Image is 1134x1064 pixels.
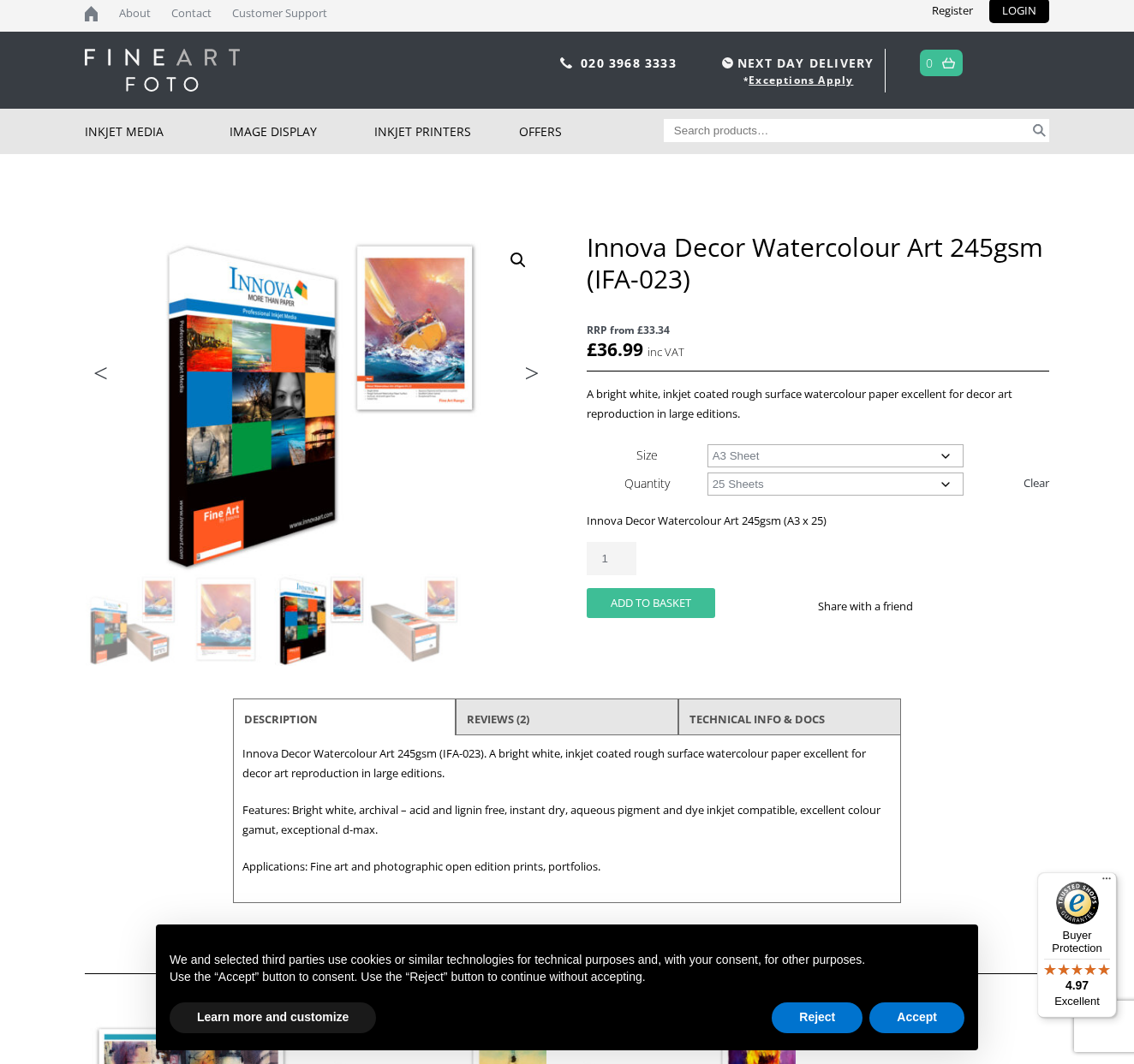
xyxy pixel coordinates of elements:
[242,857,892,877] p: Applications: Fine art and photographic open edition prints, portfolios.
[560,57,572,68] img: phone.svg
[587,231,1049,294] h1: Innova Decor Watercolour Art 245gsm (IFA-023)
[587,542,636,575] input: Product quantity
[85,109,230,154] a: Inkjet Media
[942,57,955,68] img: basket.svg
[170,952,964,969] p: We and selected third parties use cookies or similar technologies for technical purposes and, wit...
[818,597,934,616] p: Share with a friend
[519,109,664,154] a: Offers
[1037,872,1117,1018] button: Trusted Shops TrustmarkBuyer Protection4.97Excellent
[1024,469,1049,496] a: Clear options
[242,744,892,783] p: Innova Decor Watercolour Art 245gsm (IFA-023). A bright white, inkjet coated rough surface waterc...
[587,337,597,361] span: £
[467,704,529,734] a: Reviews (2)
[587,511,1049,531] p: Innova Decor Watercolour Art 245gsm (A3 x 25)
[374,109,519,154] a: Inkjet Printers
[749,73,853,87] a: Exceptions Apply
[934,599,947,613] img: facebook sharing button
[926,51,934,75] a: 0
[368,574,461,666] img: Innova Decor Watercolour Art 245gsm (IFA-023) - Image 4
[1030,119,1049,142] button: Search
[244,704,318,734] a: Description
[587,384,1049,424] p: A bright white, inkjet coated rough surface watercolour paper excellent for decor art reproductio...
[1037,995,1117,1008] p: Excellent
[772,1002,862,1033] button: Reject
[624,475,670,491] label: Quantity
[230,109,374,154] a: Image Display
[722,57,733,68] img: time.svg
[85,49,240,92] img: logo-white.svg
[587,320,1049,340] span: RRP from £33.34
[170,969,964,986] p: Use the “Accept” button to consent. Use the “Reject” button to continue without accepting.
[1096,872,1117,893] button: Menu
[86,574,178,666] img: Innova Decor Watercolour Art 245gsm (IFA-023)
[587,588,715,618] button: Add to basket
[689,704,825,734] a: TECHNICAL INFO & DOCS
[503,245,534,276] a: View full-screen image gallery
[1037,929,1117,954] p: Buyer Protection
[718,53,874,73] span: NEXT DAY DELIVERY
[664,119,1030,142] input: Search products…
[1065,978,1089,992] span: 4.97
[954,599,968,613] img: twitter sharing button
[581,55,677,71] a: 020 3968 3333
[242,800,892,840] p: Features: Bright white, archival – acid and lignin free, instant dry, aqueous pigment and dye ink...
[975,599,988,613] img: email sharing button
[869,1002,964,1033] button: Accept
[170,1002,376,1033] button: Learn more and customize
[180,574,272,666] img: Innova Decor Watercolour Art 245gsm (IFA-023) - Image 2
[1056,882,1099,924] img: Trusted Shops Trustmark
[142,911,992,1064] div: Notice
[636,447,658,463] label: Size
[587,337,643,361] bdi: 36.99
[274,574,367,666] img: Innova Decor Watercolour Art 245gsm (IFA-023) - Image 3
[85,946,1049,974] h2: Related products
